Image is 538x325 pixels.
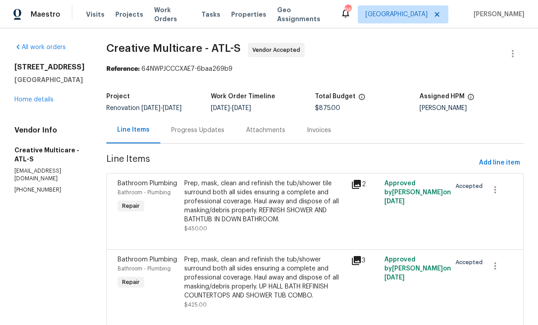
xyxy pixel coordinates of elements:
span: [GEOGRAPHIC_DATA] [365,10,428,19]
h4: Vendor Info [14,126,85,135]
h5: Project [106,93,130,100]
span: Maestro [31,10,60,19]
div: Prep, mask, clean and refinish the tub/shower tile surround both all sides ensuring a complete an... [184,179,346,224]
div: Invoices [307,126,331,135]
div: Attachments [246,126,285,135]
span: Approved by [PERSON_NAME] on [384,180,451,205]
span: $450.00 [184,226,207,231]
span: $425.00 [184,302,207,307]
span: Creative Multicare - ATL-S [106,43,241,54]
span: $875.00 [315,105,340,111]
h5: Assigned HPM [419,93,465,100]
h5: Total Budget [315,93,356,100]
span: Properties [231,10,266,19]
span: - [141,105,182,111]
span: Renovation [106,105,182,111]
a: Home details [14,96,54,103]
h5: Creative Multicare - ATL-S [14,146,85,164]
button: Add line item [475,155,524,171]
span: Geo Assignments [277,5,329,23]
span: Projects [115,10,143,19]
span: Bathroom - Plumbing [118,190,171,195]
span: [DATE] [384,198,405,205]
span: [DATE] [141,105,160,111]
div: 96 [345,5,351,14]
span: Line Items [106,155,475,171]
span: Tasks [201,11,220,18]
span: Bathroom Plumbing [118,180,177,187]
p: [EMAIL_ADDRESS][DOMAIN_NAME] [14,167,85,183]
span: Bathroom Plumbing [118,256,177,263]
span: [DATE] [163,105,182,111]
span: Accepted [456,182,486,191]
div: Prep, mask, clean and refinish the tub/shower surround both all sides ensuring a complete and pro... [184,255,346,300]
span: Work Orders [154,5,191,23]
span: The total cost of line items that have been proposed by Opendoor. This sum includes line items th... [358,93,365,105]
h5: Work Order Timeline [211,93,275,100]
span: Repair [119,278,143,287]
h2: [STREET_ADDRESS] [14,63,85,72]
span: [DATE] [384,275,405,281]
span: [DATE] [211,105,230,111]
div: [PERSON_NAME] [419,105,524,111]
span: Bathroom - Plumbing [118,266,171,271]
span: Approved by [PERSON_NAME] on [384,256,451,281]
span: Vendor Accepted [252,46,304,55]
div: 64NWPJCCCXAE7-6baa269b9 [106,64,524,73]
span: Visits [86,10,105,19]
div: 2 [351,179,379,190]
b: Reference: [106,66,140,72]
span: - [211,105,251,111]
a: All work orders [14,44,66,50]
span: Repair [119,201,143,211]
span: [PERSON_NAME] [470,10,524,19]
span: Add line item [479,157,520,169]
div: Progress Updates [171,126,224,135]
span: Accepted [456,258,486,267]
h5: [GEOGRAPHIC_DATA] [14,75,85,84]
p: [PHONE_NUMBER] [14,186,85,194]
span: The hpm assigned to this work order. [467,93,474,105]
span: [DATE] [232,105,251,111]
div: Line Items [117,125,150,134]
div: 3 [351,255,379,266]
